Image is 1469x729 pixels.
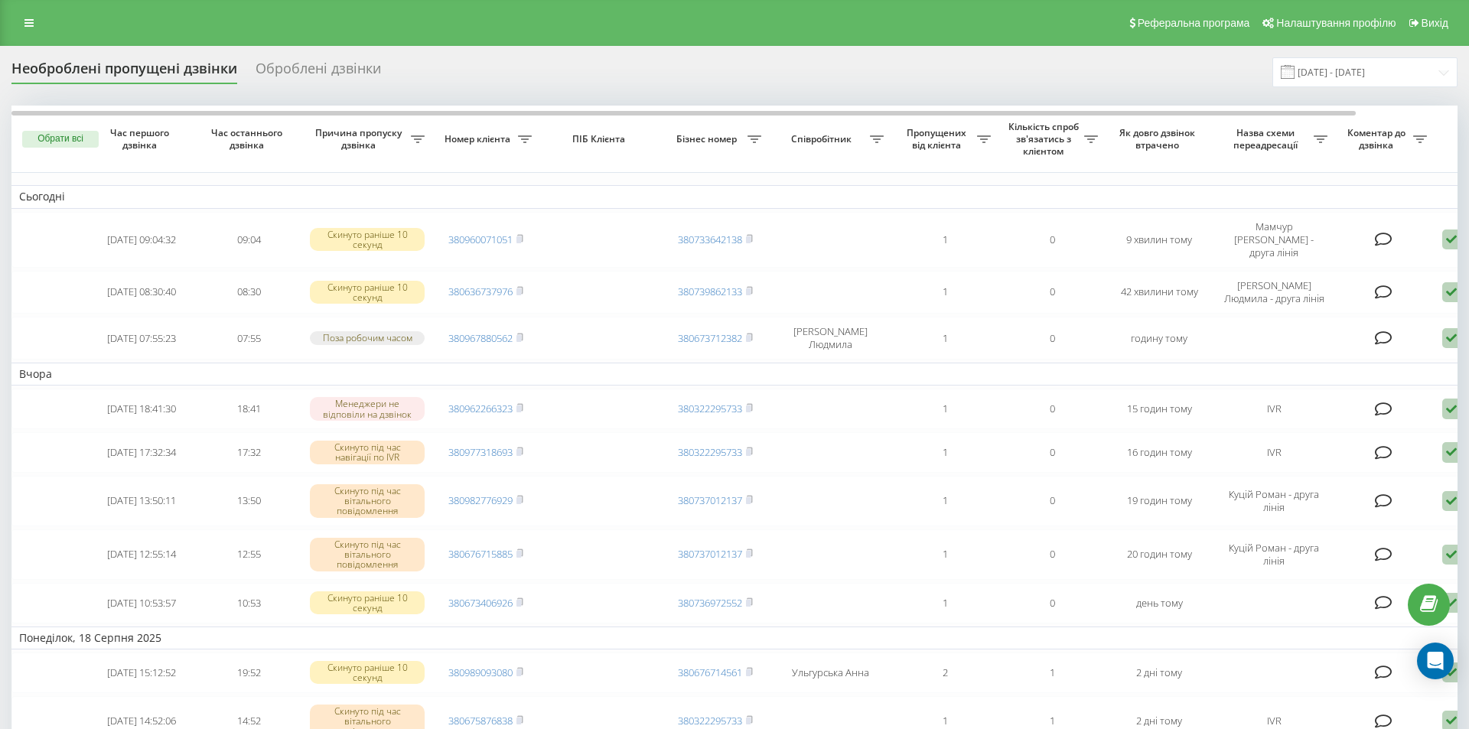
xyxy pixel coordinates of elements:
div: Оброблені дзвінки [256,60,381,84]
a: 380977318693 [448,445,513,459]
td: Куцій Роман - друга лінія [1213,476,1335,526]
td: IVR [1213,389,1335,429]
button: Обрати всі [22,131,99,148]
span: Час першого дзвінка [100,127,183,151]
td: [PERSON_NAME] Людмила [769,317,891,360]
td: 13:50 [195,476,302,526]
a: 380982776929 [448,493,513,507]
td: 0 [998,212,1106,268]
div: Скинуто раніше 10 секунд [310,591,425,614]
td: IVR [1213,432,1335,473]
td: 0 [998,389,1106,429]
td: 1 [891,583,998,623]
div: Скинуто під час вітального повідомлення [310,538,425,571]
td: 1 [891,317,998,360]
a: 380967880562 [448,331,513,345]
div: Скинуто під час вітального повідомлення [310,484,425,518]
td: [DATE] 07:55:23 [88,317,195,360]
a: 380675876838 [448,714,513,727]
td: годину тому [1106,317,1213,360]
a: 380737012137 [678,547,742,561]
span: Кількість спроб зв'язатись з клієнтом [1006,121,1084,157]
td: 2 [891,653,998,693]
td: 0 [998,317,1106,360]
td: [DATE] 10:53:57 [88,583,195,623]
td: 0 [998,271,1106,314]
td: 19:52 [195,653,302,693]
td: 0 [998,529,1106,580]
span: Вихід [1422,17,1448,29]
td: 9 хвилин тому [1106,212,1213,268]
td: 42 хвилини тому [1106,271,1213,314]
td: 20 годин тому [1106,529,1213,580]
div: Поза робочим часом [310,331,425,344]
a: 380673712382 [678,331,742,345]
td: 08:30 [195,271,302,314]
td: 0 [998,583,1106,623]
span: Номер клієнта [440,133,518,145]
td: 07:55 [195,317,302,360]
a: 380673406926 [448,596,513,610]
td: [DATE] 09:04:32 [88,212,195,268]
td: [PERSON_NAME] Людмила - друга лінія [1213,271,1335,314]
div: Скинуто під час навігації по IVR [310,441,425,464]
td: [DATE] 17:32:34 [88,432,195,473]
td: [DATE] 08:30:40 [88,271,195,314]
td: 1 [891,529,998,580]
a: 380322295733 [678,714,742,727]
a: 380636737976 [448,285,513,298]
td: 09:04 [195,212,302,268]
a: 380736972552 [678,596,742,610]
a: 380989093080 [448,666,513,679]
td: [DATE] 13:50:11 [88,476,195,526]
span: Як довго дзвінок втрачено [1118,127,1200,151]
td: Ульгурська Анна [769,653,891,693]
td: 1 [891,476,998,526]
td: 0 [998,432,1106,473]
span: Назва схеми переадресації [1220,127,1314,151]
div: Необроблені пропущені дзвінки [11,60,237,84]
td: 12:55 [195,529,302,580]
div: Open Intercom Messenger [1417,643,1454,679]
td: Мамчур [PERSON_NAME] - друга лінія [1213,212,1335,268]
td: 16 годин тому [1106,432,1213,473]
td: день тому [1106,583,1213,623]
td: 1 [891,432,998,473]
td: [DATE] 15:12:52 [88,653,195,693]
td: 0 [998,476,1106,526]
a: 380737012137 [678,493,742,507]
span: Причина пропуску дзвінка [310,127,411,151]
td: 15 годин тому [1106,389,1213,429]
span: Бізнес номер [669,133,748,145]
td: 1 [998,653,1106,693]
a: 380322295733 [678,402,742,415]
td: [DATE] 18:41:30 [88,389,195,429]
div: Скинуто раніше 10 секунд [310,281,425,304]
div: Скинуто раніше 10 секунд [310,661,425,684]
div: Менеджери не відповіли на дзвінок [310,397,425,420]
span: Пропущених від клієнта [899,127,977,151]
td: 1 [891,389,998,429]
td: 17:32 [195,432,302,473]
span: ПІБ Клієнта [552,133,649,145]
div: Скинуто раніше 10 секунд [310,228,425,251]
td: 2 дні тому [1106,653,1213,693]
a: 380676715885 [448,547,513,561]
span: Реферальна програма [1138,17,1250,29]
span: Співробітник [777,133,870,145]
a: 380739862133 [678,285,742,298]
a: 380676714561 [678,666,742,679]
td: 1 [891,212,998,268]
a: 380962266323 [448,402,513,415]
td: 19 годин тому [1106,476,1213,526]
td: Куцій Роман - друга лінія [1213,529,1335,580]
span: Коментар до дзвінка [1343,127,1413,151]
a: 380322295733 [678,445,742,459]
td: 1 [891,271,998,314]
td: 18:41 [195,389,302,429]
span: Налаштування профілю [1276,17,1396,29]
a: 380733642138 [678,233,742,246]
td: [DATE] 12:55:14 [88,529,195,580]
td: 10:53 [195,583,302,623]
span: Час останнього дзвінка [207,127,290,151]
